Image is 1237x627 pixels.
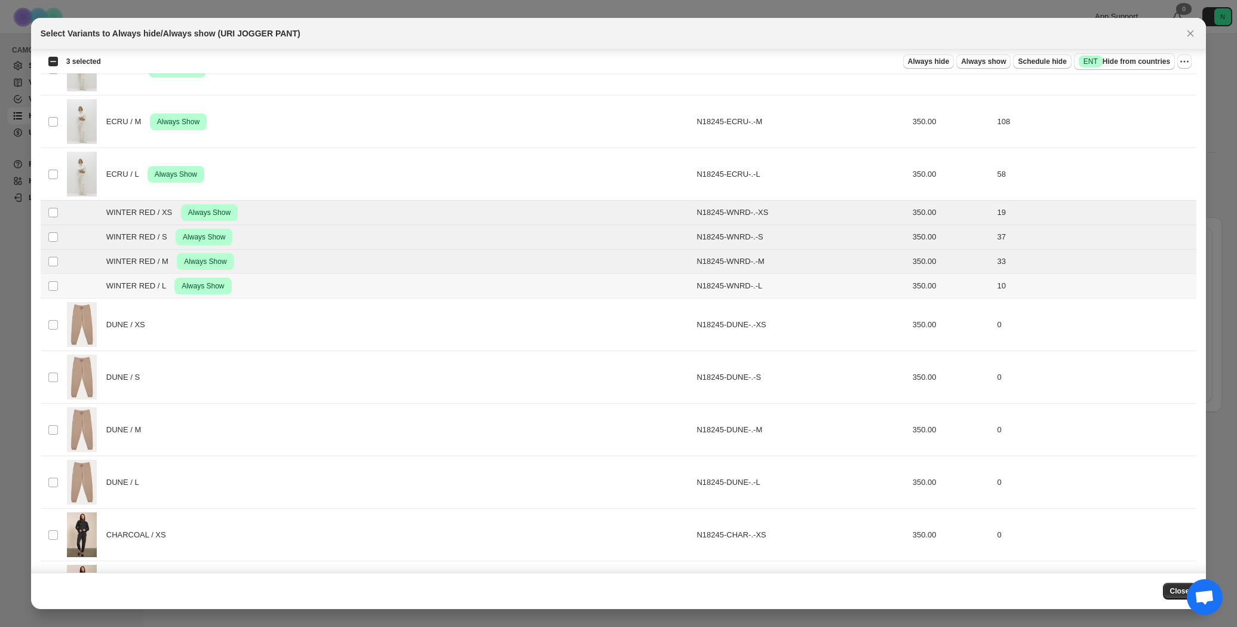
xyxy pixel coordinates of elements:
button: SuccessENTHide from countries [1074,53,1175,70]
span: Always Show [182,254,229,269]
td: 0 [994,561,1197,614]
td: N18245-WNRD-.-S [693,225,908,250]
span: Always hide [908,57,949,66]
td: 350.00 [909,225,994,250]
img: N18245_URI_DUNE.jpg [67,355,97,399]
button: Always hide [903,54,954,69]
td: N18245-WNRD-.-L [693,274,908,299]
td: 33 [994,250,1197,274]
span: Always Show [186,205,233,220]
span: ENT [1083,57,1098,66]
td: 350.00 [909,509,994,561]
span: WINTER RED / S [106,231,174,243]
td: 108 [994,96,1197,148]
span: Always Show [180,230,228,244]
span: Always Show [152,167,199,182]
img: N18245_URI_DUNE.jpg [67,407,97,452]
td: 58 [994,148,1197,201]
img: N18245_URI_CHARCOAL_00002.jpg [67,565,97,610]
span: DUNE / XS [106,319,152,331]
span: Close [1170,586,1190,596]
td: 0 [994,456,1197,509]
td: 19 [994,201,1197,225]
td: N18245-CHAR-.-XS [693,509,908,561]
button: Close [1182,25,1199,42]
td: N18245-DUNE-.-L [693,456,908,509]
td: 0 [994,509,1197,561]
td: N18245-WNRD-.-M [693,250,908,274]
td: N18245-DUNE-.-S [693,351,908,404]
td: N18245-CHAR-.-S [693,561,908,614]
button: Close [1163,583,1197,600]
span: WINTER RED / M [106,256,175,268]
td: 350.00 [909,148,994,201]
span: Hide from countries [1079,56,1170,67]
img: N18245_URI_DUNE.jpg [67,302,97,347]
img: N18245_URI_DUNE.jpg [67,460,97,505]
img: N18245_URI_CHARCOAL_00002.jpg [67,512,97,557]
span: DUNE / S [106,371,146,383]
button: Always show [956,54,1011,69]
td: N18245-WNRD-.-XS [693,201,908,225]
td: 350.00 [909,201,994,225]
td: 350.00 [909,351,994,404]
td: 37 [994,225,1197,250]
span: ECRU / L [106,168,145,180]
button: More actions [1177,54,1192,69]
td: N18245-ECRU-.-L [693,148,908,201]
td: N18245-DUNE-.-M [693,404,908,456]
td: 10 [994,274,1197,299]
img: RESHOOT_N18245_URI_ECRU_1579.jpg [67,152,97,196]
td: 350.00 [909,274,994,299]
td: 350.00 [909,456,994,509]
td: 350.00 [909,299,994,351]
button: Schedule hide [1013,54,1071,69]
span: Always Show [155,115,202,129]
h2: Select Variants to Always hide/Always show (URI JOGGER PANT) [41,27,300,39]
div: Open chat [1187,579,1223,615]
td: 350.00 [909,250,994,274]
td: 0 [994,404,1197,456]
span: Schedule hide [1018,57,1066,66]
span: DUNE / M [106,424,148,436]
span: Always Show [179,279,226,293]
td: N18245-ECRU-.-M [693,96,908,148]
td: N18245-DUNE-.-XS [693,299,908,351]
span: WINTER RED / XS [106,207,179,219]
span: ECRU / M [106,116,148,128]
td: 0 [994,299,1197,351]
span: CHARCOAL / XS [106,529,173,541]
td: 350.00 [909,96,994,148]
span: 3 selected [66,57,101,66]
span: WINTER RED / L [106,280,173,292]
span: Always show [961,57,1006,66]
td: 0 [994,351,1197,404]
td: 350.00 [909,404,994,456]
td: 350.00 [909,561,994,614]
span: DUNE / L [106,477,145,488]
img: RESHOOT_N18245_URI_ECRU_1579.jpg [67,99,97,144]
